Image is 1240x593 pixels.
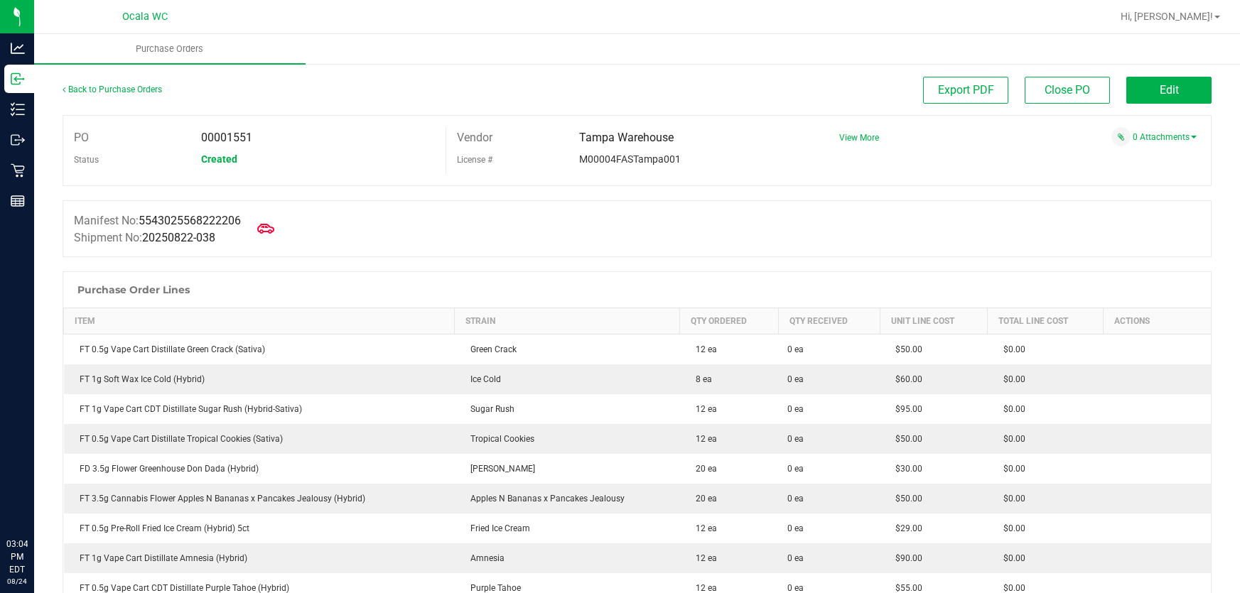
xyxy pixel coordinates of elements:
[72,522,446,535] div: FT 0.5g Pre-Roll Fried Ice Cream (Hybrid) 5ct
[11,194,25,208] inline-svg: Reports
[463,583,521,593] span: Purple Tahoe
[888,464,922,474] span: $30.00
[880,308,987,334] th: Unit Line Cost
[455,308,680,334] th: Strain
[11,133,25,147] inline-svg: Outbound
[72,373,446,386] div: FT 1g Soft Wax Ice Cold (Hybrid)
[787,552,804,565] span: 0 ea
[463,374,501,384] span: Ice Cold
[680,308,779,334] th: Qty Ordered
[787,403,804,415] span: 0 ea
[579,153,681,165] span: M00004FASTampa001
[63,85,162,94] a: Back to Purchase Orders
[996,523,1025,533] span: $0.00
[72,462,446,475] div: FD 3.5g Flower Greenhouse Don Dada (Hybrid)
[6,538,28,576] p: 03:04 PM EDT
[117,43,222,55] span: Purchase Orders
[463,523,530,533] span: Fried Ice Cream
[689,374,712,384] span: 8 ea
[34,34,306,64] a: Purchase Orders
[996,583,1025,593] span: $0.00
[1160,83,1179,97] span: Edit
[74,229,215,246] label: Shipment No:
[77,284,190,295] h1: Purchase Order Lines
[923,77,1008,104] button: Export PDF
[11,41,25,55] inline-svg: Analytics
[201,131,252,144] span: 00001551
[888,583,922,593] span: $55.00
[996,374,1025,384] span: $0.00
[996,344,1025,354] span: $0.00
[1133,132,1197,142] a: 0 Attachments
[689,523,717,533] span: 12 ea
[1121,11,1213,22] span: Hi, [PERSON_NAME]!
[787,373,804,386] span: 0 ea
[72,403,446,415] div: FT 1g Vape Cart CDT Distillate Sugar Rush (Hybrid-Sativa)
[252,214,280,243] span: Mark as Arrived
[1045,83,1090,97] span: Close PO
[579,131,674,144] span: Tampa Warehouse
[74,127,89,148] label: PO
[689,404,717,414] span: 12 ea
[888,404,922,414] span: $95.00
[779,308,880,334] th: Qty Received
[787,343,804,356] span: 0 ea
[888,434,922,444] span: $50.00
[689,464,717,474] span: 20 ea
[463,434,534,444] span: Tropical Cookies
[839,133,879,143] a: View More
[787,462,804,475] span: 0 ea
[72,343,446,356] div: FT 0.5g Vape Cart Distillate Green Crack (Sativa)
[888,344,922,354] span: $50.00
[11,163,25,178] inline-svg: Retail
[996,494,1025,504] span: $0.00
[142,231,215,244] span: 20250822-038
[463,404,514,414] span: Sugar Rush
[463,494,625,504] span: Apples N Bananas x Pancakes Jealousy
[11,102,25,116] inline-svg: Inventory
[996,434,1025,444] span: $0.00
[1111,127,1131,146] span: Attach a document
[988,308,1104,334] th: Total Line Cost
[1025,77,1110,104] button: Close PO
[72,552,446,565] div: FT 1g Vape Cart Distillate Amnesia (Hybrid)
[996,464,1025,474] span: $0.00
[787,522,804,535] span: 0 ea
[11,72,25,86] inline-svg: Inbound
[938,83,994,97] span: Export PDF
[689,583,717,593] span: 12 ea
[1103,308,1211,334] th: Actions
[463,344,517,354] span: Green Crack
[787,432,804,445] span: 0 ea
[463,553,505,563] span: Amnesia
[74,212,241,229] label: Manifest No:
[463,464,535,474] span: [PERSON_NAME]
[689,553,717,563] span: 12 ea
[996,404,1025,414] span: $0.00
[72,492,446,505] div: FT 3.5g Cannabis Flower Apples N Bananas x Pancakes Jealousy (Hybrid)
[122,11,168,23] span: Ocala WC
[888,523,922,533] span: $29.00
[996,553,1025,563] span: $0.00
[457,127,492,148] label: Vendor
[888,374,922,384] span: $60.00
[139,214,241,227] span: 5543025568222206
[74,149,99,170] label: Status
[689,434,717,444] span: 12 ea
[64,308,455,334] th: Item
[787,492,804,505] span: 0 ea
[1126,77,1212,104] button: Edit
[201,153,237,165] span: Created
[457,149,492,170] label: License #
[6,576,28,587] p: 08/24
[72,432,446,445] div: FT 0.5g Vape Cart Distillate Tropical Cookies (Sativa)
[888,553,922,563] span: $90.00
[888,494,922,504] span: $50.00
[689,344,717,354] span: 12 ea
[689,494,717,504] span: 20 ea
